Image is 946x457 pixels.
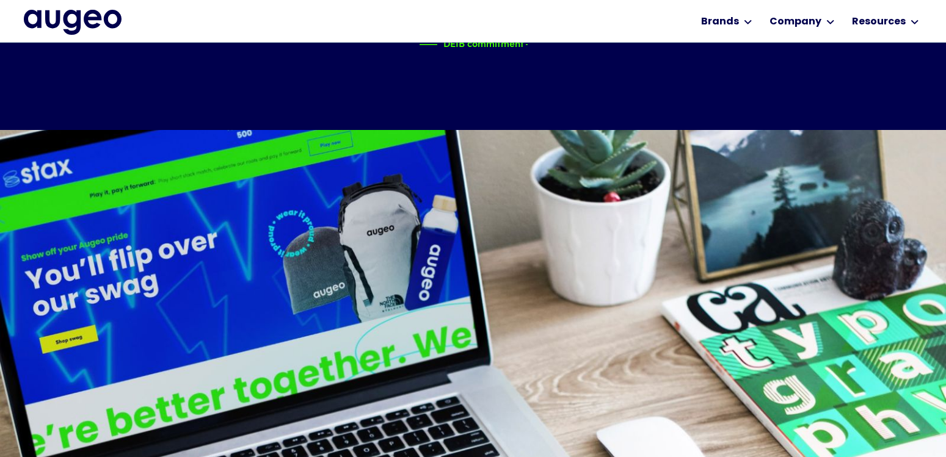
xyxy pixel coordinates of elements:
[701,15,739,29] div: Brands
[852,15,906,29] div: Resources
[24,10,122,34] img: Augeo's full logo in midnight blue.
[525,37,544,52] img: Arrow symbol in bright green pointing right to indicate an active link.
[24,10,122,34] a: home
[770,15,821,29] div: Company
[419,37,528,52] a: DEIB commitmentArrow symbol in bright green pointing right to indicate an active link.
